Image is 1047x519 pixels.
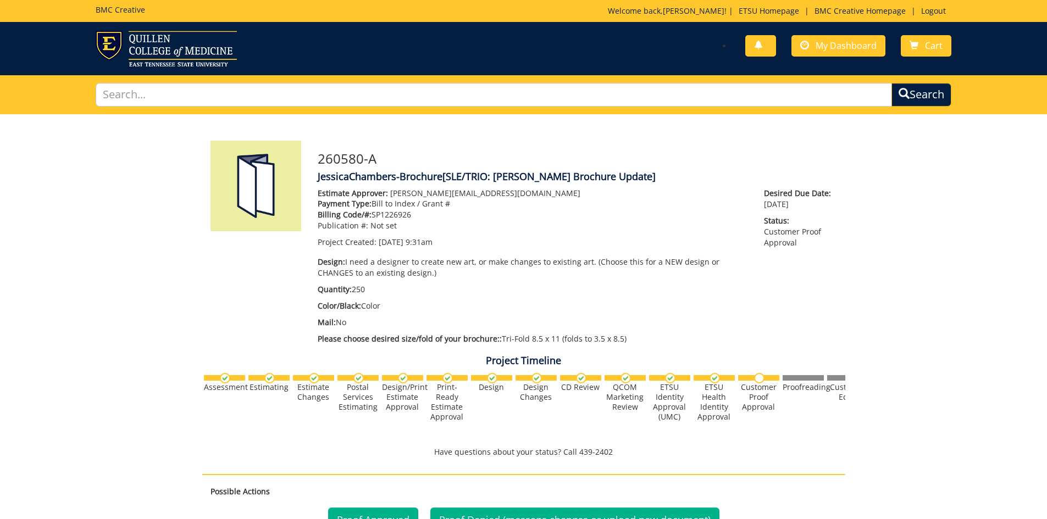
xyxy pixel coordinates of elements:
span: Quantity: [318,284,352,294]
span: Color/Black: [318,300,361,311]
img: checkmark [710,373,720,383]
div: Print-Ready Estimate Approval [426,382,468,422]
span: [DATE] 9:31am [379,237,433,247]
img: checkmark [621,373,631,383]
p: Tri-Fold 8.5 x 11 (folds to 3.5 x 8.5) [318,333,748,344]
div: ETSU Health Identity Approval [694,382,735,422]
h5: BMC Creative [96,5,145,14]
span: Project Created: [318,237,376,247]
img: checkmark [442,373,453,383]
div: ETSU Identity Approval (UMC) [649,382,690,422]
img: no [754,373,765,383]
div: Estimate Changes [293,382,334,402]
img: checkmark [398,373,408,383]
span: Cart [925,40,943,52]
span: [SLE/TRIO: [PERSON_NAME] Brochure Update] [442,170,656,183]
img: checkmark [264,373,275,383]
div: Design Changes [516,382,557,402]
span: Payment Type: [318,198,372,209]
span: Publication #: [318,220,368,231]
span: My Dashboard [816,40,877,52]
span: Please choose desired size/fold of your brochure:: [318,333,502,344]
p: Welcome back, ! | | | [608,5,951,16]
p: Bill to Index / Grant # [318,198,748,209]
span: Not set [370,220,397,231]
a: ETSU Homepage [733,5,805,16]
div: Design/Print Estimate Approval [382,382,423,412]
img: checkmark [353,373,364,383]
strong: Possible Actions [210,486,270,496]
p: I need a designer to create new art, or make changes to existing art. (Choose this for a NEW desi... [318,256,748,278]
span: Billing Code/#: [318,209,372,220]
div: Design [471,382,512,392]
a: My Dashboard [791,35,885,57]
input: Search... [96,83,893,107]
h3: 260580-A [318,152,837,166]
div: Customer Proof Approval [738,382,779,412]
a: BMC Creative Homepage [809,5,911,16]
img: checkmark [220,373,230,383]
a: [PERSON_NAME] [663,5,724,16]
h4: Project Timeline [202,355,845,366]
img: ETSU logo [96,31,237,66]
p: No [318,317,748,328]
p: Customer Proof Approval [764,215,837,248]
p: [PERSON_NAME][EMAIL_ADDRESS][DOMAIN_NAME] [318,188,748,199]
p: Color [318,300,748,311]
p: 250 [318,284,748,295]
div: CD Review [560,382,601,392]
a: Logout [916,5,951,16]
p: Have questions about your status? Call 439-2402 [202,447,845,457]
span: Estimate Approver: [318,188,388,198]
div: Estimating [248,382,290,392]
img: checkmark [665,373,675,383]
span: Mail: [318,317,336,327]
p: SP1226926 [318,209,748,220]
span: Desired Due Date: [764,188,837,199]
a: Cart [901,35,951,57]
span: Design: [318,256,345,267]
div: Proofreading [783,382,824,392]
div: Assessment [204,382,245,392]
div: Customer Edits [827,382,868,402]
button: Search [891,83,951,107]
img: checkmark [531,373,542,383]
img: Product featured image [210,141,301,231]
span: Status: [764,215,837,226]
p: [DATE] [764,188,837,210]
img: checkmark [576,373,586,383]
h4: JessicaChambers-Brochure [318,171,837,182]
div: Postal Services Estimating [337,382,379,412]
div: QCOM Marketing Review [605,382,646,412]
img: checkmark [309,373,319,383]
img: checkmark [487,373,497,383]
